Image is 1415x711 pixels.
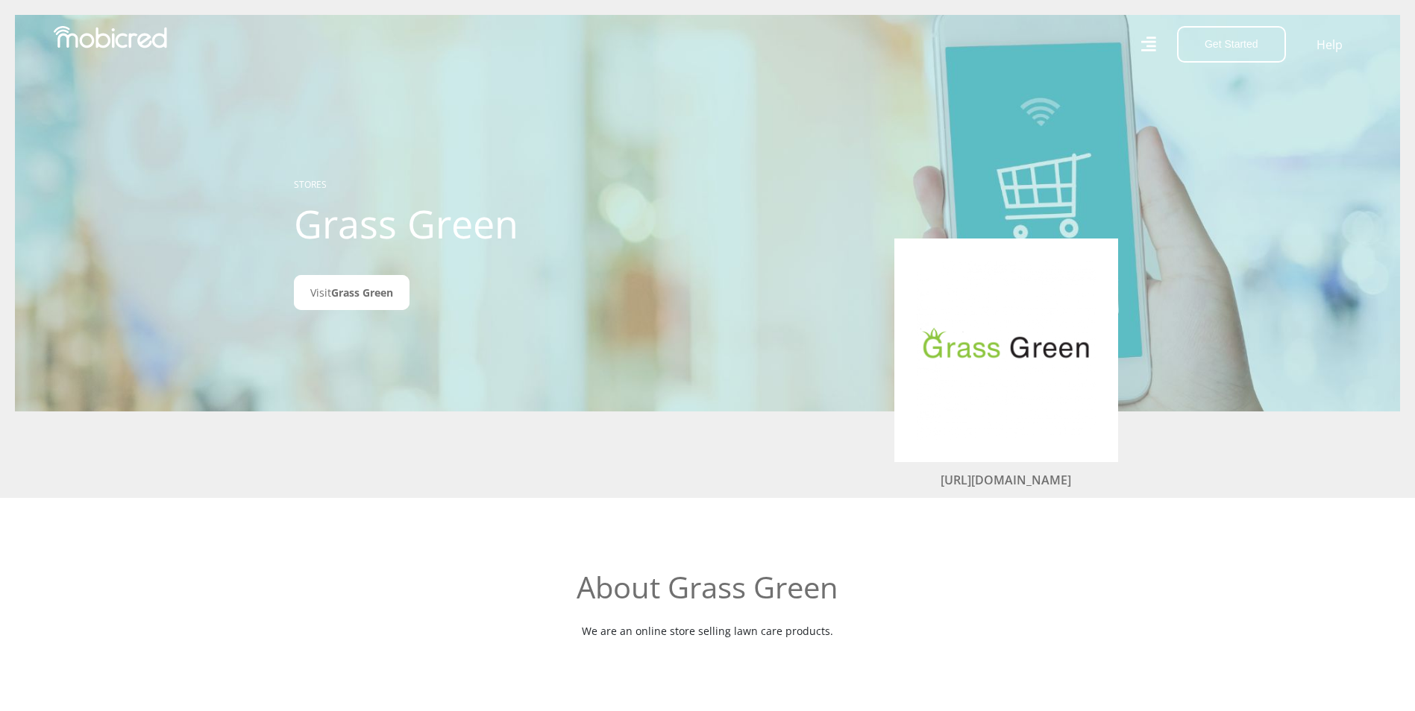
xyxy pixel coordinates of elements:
img: Mobicred [54,26,167,48]
p: We are an online store selling lawn care products. [436,623,980,639]
span: Grass Green [331,285,393,300]
img: Grass Green [917,261,1096,440]
a: Help [1316,35,1343,54]
button: Get Started [1177,26,1286,63]
h2: About Grass Green [436,569,980,605]
h1: Grass Green [294,200,626,247]
a: [URL][DOMAIN_NAME] [941,472,1071,488]
a: STORES [294,178,327,191]
a: VisitGrass Green [294,275,410,310]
